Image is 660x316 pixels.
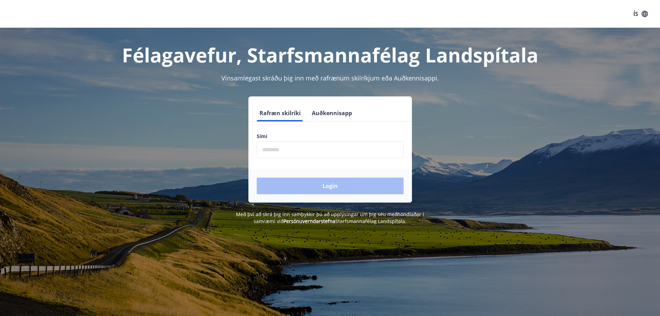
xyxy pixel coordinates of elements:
button: Auðkennisapp [309,105,355,121]
label: Sími [257,133,404,140]
h1: Félagavefur, Starfsmannafélag Landspítala [89,42,571,68]
span: Með því að skrá þig inn samþykkir þú að upplýsingar um þig séu meðhöndlaðar í samræmi við Starfsm... [236,211,424,224]
span: Vinsamlegast skráðu þig inn með rafrænum skilríkjum eða Auðkennisappi. [221,74,439,82]
button: ÍS [630,8,652,20]
button: Rafræn skilríki [257,105,303,121]
a: Persónuverndarstefna [283,218,335,224]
